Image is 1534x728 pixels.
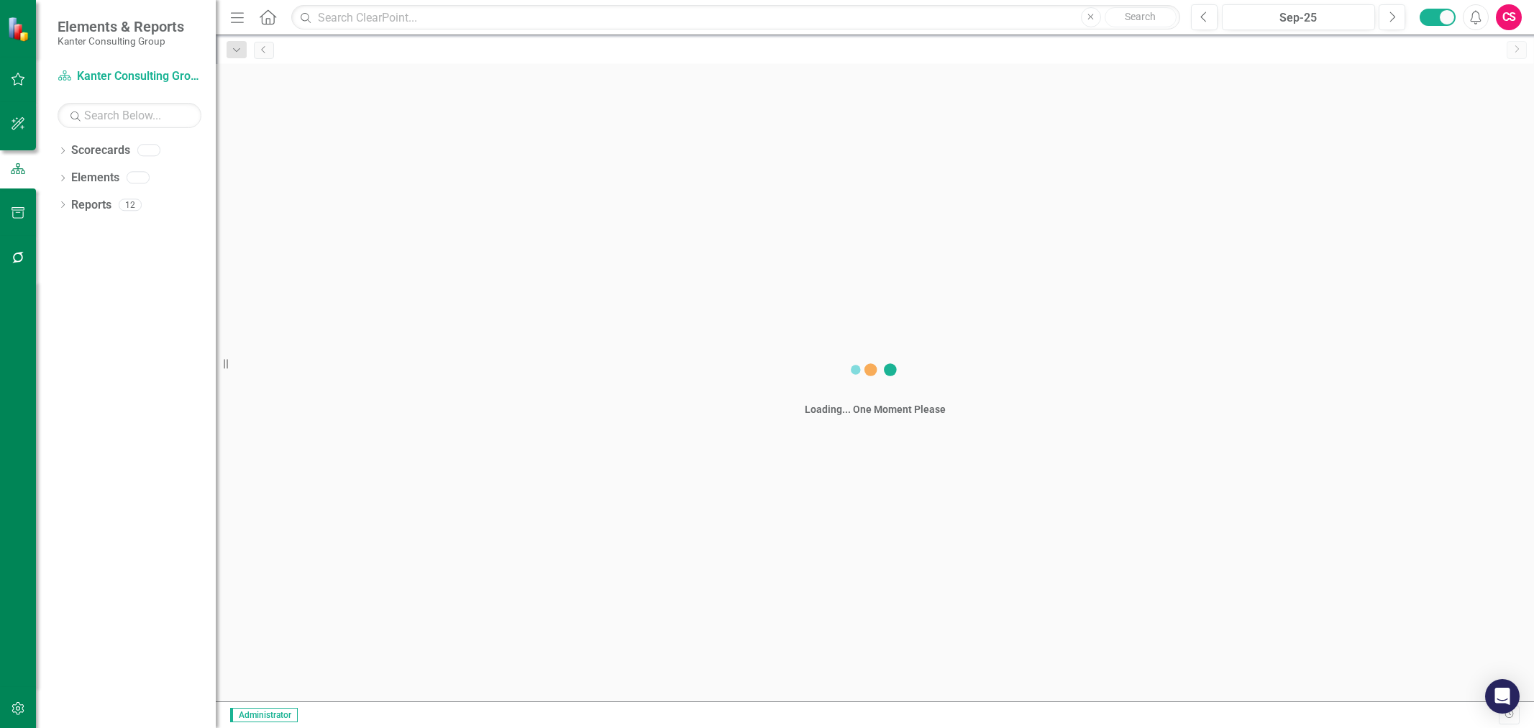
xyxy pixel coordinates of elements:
[7,17,32,42] img: ClearPoint Strategy
[58,103,201,128] input: Search Below...
[1485,679,1520,714] div: Open Intercom Messenger
[291,5,1180,30] input: Search ClearPoint...
[58,18,184,35] span: Elements & Reports
[119,199,142,211] div: 12
[58,68,201,85] a: Kanter Consulting Group, CPAs & Advisors
[71,197,111,214] a: Reports
[71,170,119,186] a: Elements
[58,35,184,47] small: Kanter Consulting Group
[1125,11,1156,22] span: Search
[1222,4,1375,30] button: Sep-25
[71,142,130,159] a: Scorecards
[230,708,298,722] span: Administrator
[1227,9,1370,27] div: Sep-25
[805,402,946,417] div: Loading... One Moment Please
[1105,7,1177,27] button: Search
[1496,4,1522,30] button: CS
